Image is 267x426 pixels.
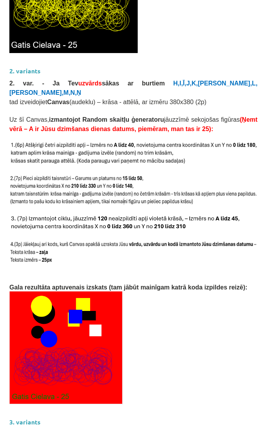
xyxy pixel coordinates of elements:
b: izmantojot Random skaitļu ģeneratoru [49,116,164,123]
span: Gala rezultāta aptuvenais izskats (tam jābūt mainīgam katrā koda izpildes reizē): [9,284,247,291]
span: Uz šī Canvas, jāuzzīmē sekojošas figūras [9,116,258,132]
span: 2. var. - Ja Tev sākas ar burtiem [9,80,165,87]
strong: 2. variants [9,67,41,75]
span: tad izveidojiet (audeklu) – krāsa - attēlā, ar izmēru 380x380 (2p) [9,99,206,105]
b: Canvas [47,99,69,105]
img: Attēls, kurā ir grafika, grafiskais dizains, ekrānuzņēmums, teksts Apraksts ģenerēts automātiski [9,291,123,405]
span: uzvārds [78,80,102,87]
